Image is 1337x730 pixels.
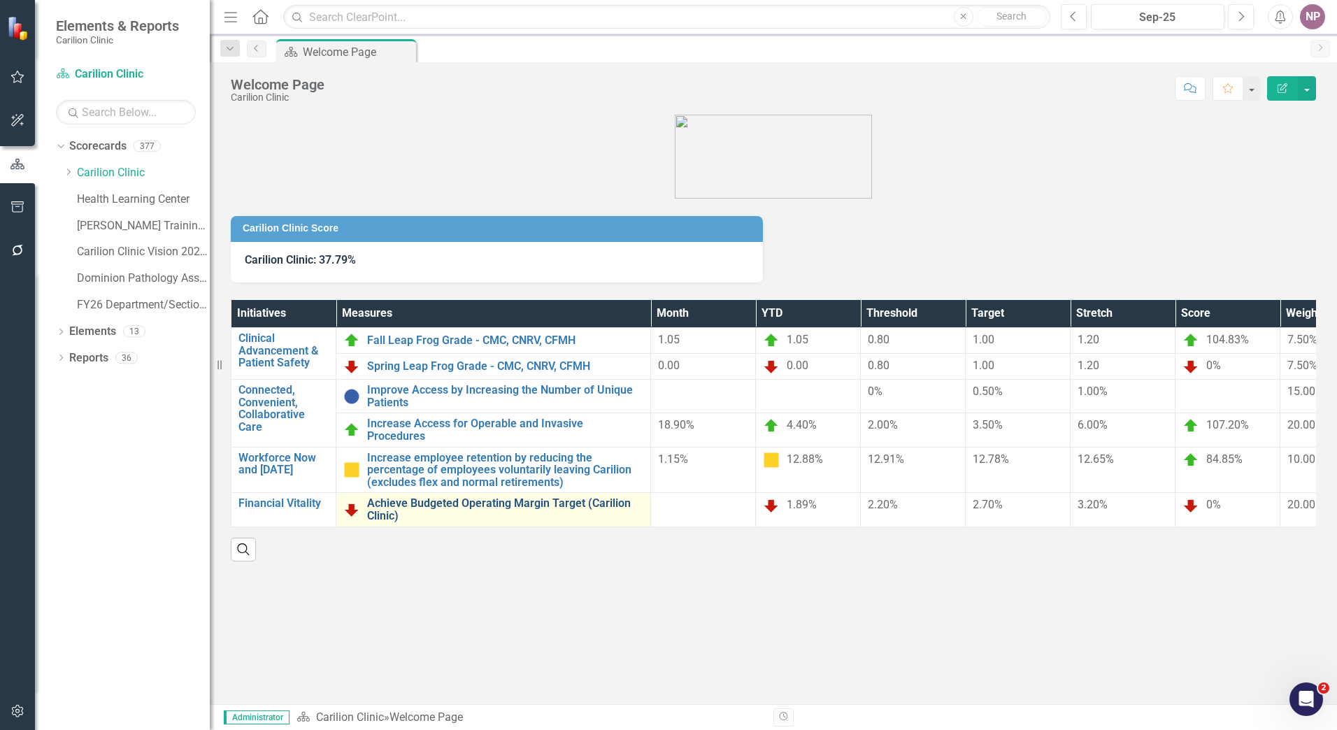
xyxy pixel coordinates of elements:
[343,461,360,478] img: Caution
[343,388,360,405] img: No Information
[1287,418,1324,431] span: 20.00%
[336,354,651,380] td: Double-Click to Edit Right Click for Context Menu
[675,115,872,199] img: carilion%20clinic%20logo%202.0.png
[238,332,329,369] a: Clinical Advancement & Patient Safety
[231,447,336,493] td: Double-Click to Edit Right Click for Context Menu
[1182,332,1199,349] img: On Target
[238,497,329,510] a: Financial Vitality
[238,452,329,476] a: Workforce Now and [DATE]
[1096,9,1220,26] div: Sep-25
[1182,358,1199,375] img: Below Plan
[231,77,324,92] div: Welcome Page
[763,358,780,375] img: Below Plan
[1300,4,1325,29] button: NP
[56,100,196,124] input: Search Below...
[658,333,680,346] span: 1.05
[343,332,360,349] img: On Target
[231,380,336,447] td: Double-Click to Edit Right Click for Context Menu
[1287,385,1324,398] span: 15.00%
[367,334,643,347] a: Fall Leap Frog Grade - CMC, CNRV, CFMH
[787,499,817,512] span: 1.89%
[69,350,108,366] a: Reports
[1206,333,1249,346] span: 104.83%
[245,253,356,266] span: Carilion Clinic: 37.79%
[868,333,889,346] span: 0.80
[69,138,127,155] a: Scorecards
[343,501,360,518] img: Below Plan
[367,417,643,442] a: Increase Access for Operable and Invasive Procedures
[296,710,763,726] div: »
[367,497,643,522] a: Achieve Budgeted Operating Margin Target (Carilion Clinic)
[977,7,1047,27] button: Search
[1182,452,1199,468] img: On Target
[316,710,384,724] a: Carilion Clinic
[243,223,756,234] h3: Carilion Clinic Score
[868,359,889,372] span: 0.80
[1078,418,1108,431] span: 6.00%
[224,710,289,724] span: Administrator
[336,493,651,527] td: Double-Click to Edit Right Click for Context Menu
[7,16,31,41] img: ClearPoint Strategy
[77,244,210,260] a: Carilion Clinic Vision 2025 (Full Version)
[123,326,145,338] div: 13
[231,328,336,380] td: Double-Click to Edit Right Click for Context Menu
[973,418,1003,431] span: 3.50%
[1206,499,1221,512] span: 0%
[1206,359,1221,372] span: 0%
[231,92,324,103] div: Carilion Clinic
[1078,452,1114,466] span: 12.65%
[1078,385,1108,398] span: 1.00%
[134,141,161,152] div: 377
[343,422,360,438] img: On Target
[1287,498,1324,511] span: 20.00%
[973,498,1003,511] span: 2.70%
[787,333,808,346] span: 1.05
[787,359,808,372] span: 0.00
[868,385,882,398] span: 0%
[787,419,817,432] span: 4.40%
[389,710,463,724] div: Welcome Page
[1206,419,1249,432] span: 107.20%
[1078,359,1099,372] span: 1.20
[77,218,210,234] a: [PERSON_NAME] Training Scorecard 8/23
[56,66,196,83] a: Carilion Clinic
[1287,333,1317,346] span: 7.50%
[658,359,680,372] span: 0.00
[1287,359,1317,372] span: 7.50%
[1182,417,1199,434] img: On Target
[77,165,210,181] a: Carilion Clinic
[336,447,651,493] td: Double-Click to Edit Right Click for Context Menu
[868,452,904,466] span: 12.91%
[787,452,823,466] span: 12.88%
[1318,682,1329,694] span: 2
[763,497,780,514] img: Below Plan
[56,17,179,34] span: Elements & Reports
[303,43,413,61] div: Welcome Page
[56,34,179,45] small: Carilion Clinic
[973,452,1009,466] span: 12.78%
[1078,498,1108,511] span: 3.20%
[1206,452,1243,466] span: 84.85%
[973,385,1003,398] span: 0.50%
[868,418,898,431] span: 2.00%
[231,493,336,527] td: Double-Click to Edit Right Click for Context Menu
[658,418,694,431] span: 18.90%
[283,5,1050,29] input: Search ClearPoint...
[1091,4,1224,29] button: Sep-25
[973,359,994,372] span: 1.00
[336,380,651,413] td: Double-Click to Edit Right Click for Context Menu
[336,328,651,354] td: Double-Click to Edit Right Click for Context Menu
[763,417,780,434] img: On Target
[1182,497,1199,514] img: Below Plan
[238,384,329,433] a: Connected, Convenient, Collaborative Care
[367,360,643,373] a: Spring Leap Frog Grade - CMC, CNRV, CFMH
[658,452,688,466] span: 1.15%
[336,413,651,447] td: Double-Click to Edit Right Click for Context Menu
[77,271,210,287] a: Dominion Pathology Associates
[763,452,780,468] img: Caution
[1078,333,1099,346] span: 1.20
[77,297,210,313] a: FY26 Department/Section Example Scorecard
[115,352,138,364] div: 36
[367,452,643,489] a: Increase employee retention by reducing the percentage of employees voluntarily leaving Carilion ...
